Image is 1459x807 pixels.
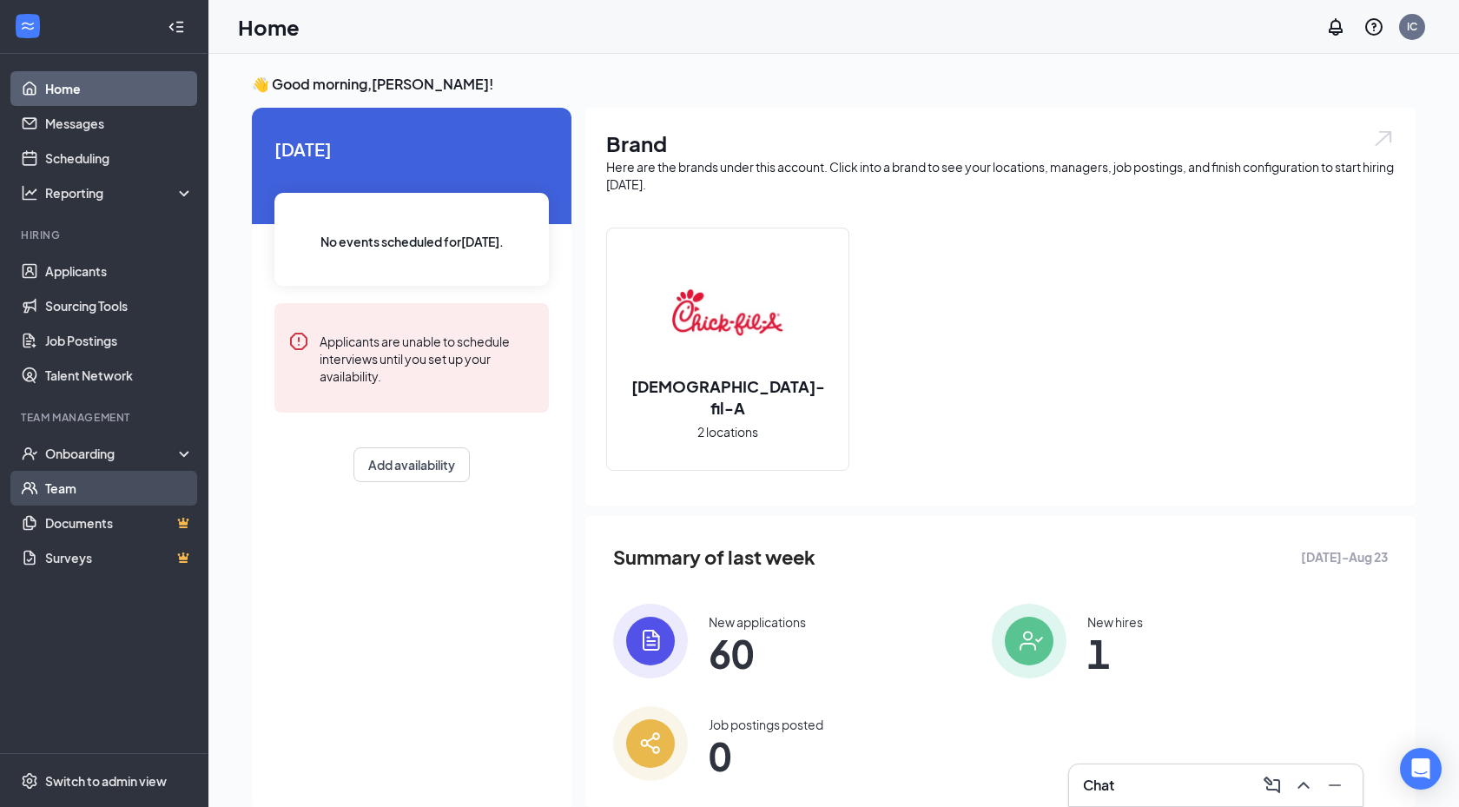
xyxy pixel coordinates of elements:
[45,141,194,175] a: Scheduling
[1363,17,1384,37] svg: QuestionInfo
[45,288,194,323] a: Sourcing Tools
[252,75,1416,94] h3: 👋 Good morning, [PERSON_NAME] !
[1083,776,1114,795] h3: Chat
[1262,775,1283,796] svg: ComposeMessage
[21,184,38,202] svg: Analysis
[45,772,167,790] div: Switch to admin view
[1321,771,1349,799] button: Minimize
[709,740,823,771] span: 0
[1293,775,1314,796] svg: ChevronUp
[320,232,504,251] span: No events scheduled for [DATE] .
[238,12,300,42] h1: Home
[613,706,688,781] img: icon
[21,410,190,425] div: Team Management
[709,716,823,733] div: Job postings posted
[709,638,806,669] span: 60
[168,18,185,36] svg: Collapse
[320,331,535,385] div: Applicants are unable to schedule interviews until you set up your availability.
[709,613,806,631] div: New applications
[45,323,194,358] a: Job Postings
[606,129,1395,158] h1: Brand
[45,71,194,106] a: Home
[288,331,309,352] svg: Error
[1324,775,1345,796] svg: Minimize
[1301,547,1388,566] span: [DATE] - Aug 23
[1372,129,1395,149] img: open.6027fd2a22e1237b5b06.svg
[1407,19,1417,34] div: IC
[613,604,688,678] img: icon
[274,136,549,162] span: [DATE]
[1087,638,1143,669] span: 1
[1087,613,1143,631] div: New hires
[697,422,758,441] span: 2 locations
[45,106,194,141] a: Messages
[45,506,194,540] a: DocumentsCrown
[45,471,194,506] a: Team
[1325,17,1346,37] svg: Notifications
[353,447,470,482] button: Add availability
[1290,771,1317,799] button: ChevronUp
[992,604,1066,678] img: icon
[1258,771,1286,799] button: ComposeMessage
[606,158,1395,193] div: Here are the brands under this account. Click into a brand to see your locations, managers, job p...
[21,445,38,462] svg: UserCheck
[45,358,194,393] a: Talent Network
[45,254,194,288] a: Applicants
[613,542,815,572] span: Summary of last week
[21,772,38,790] svg: Settings
[21,228,190,242] div: Hiring
[607,375,848,419] h2: [DEMOGRAPHIC_DATA]-fil-A
[45,184,195,202] div: Reporting
[672,257,783,368] img: Chick-fil-A
[45,540,194,575] a: SurveysCrown
[45,445,179,462] div: Onboarding
[1400,748,1442,790] div: Open Intercom Messenger
[19,17,36,35] svg: WorkstreamLogo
